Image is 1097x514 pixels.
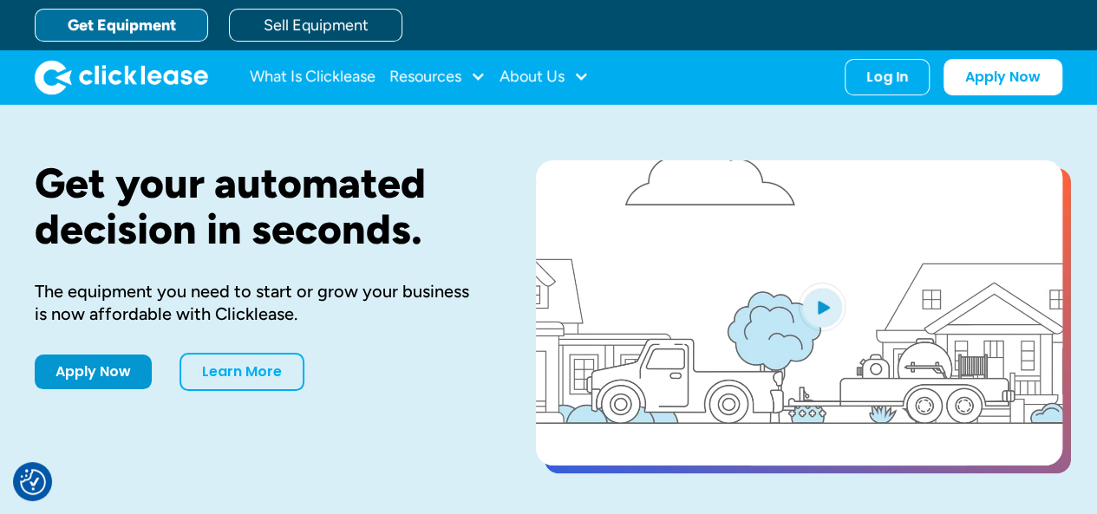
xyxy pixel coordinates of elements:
h1: Get your automated decision in seconds. [35,160,480,252]
div: Log In [866,68,908,86]
div: About Us [500,60,589,94]
a: Learn More [180,353,304,391]
div: The equipment you need to start or grow your business is now affordable with Clicklease. [35,280,480,325]
img: Revisit consent button [20,469,46,495]
img: Clicklease logo [35,60,208,94]
a: What Is Clicklease [250,60,375,94]
div: Resources [389,60,486,94]
a: Apply Now [944,59,1062,95]
img: Blue play button logo on a light blue circular background [799,283,846,331]
a: Apply Now [35,355,152,389]
a: home [35,60,208,94]
a: open lightbox [536,160,1062,465]
a: Sell Equipment [229,9,402,42]
button: Consent Preferences [20,469,46,495]
a: Get Equipment [35,9,208,42]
